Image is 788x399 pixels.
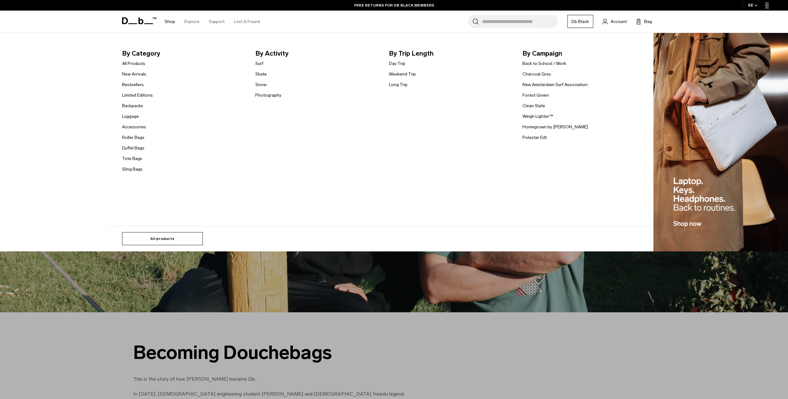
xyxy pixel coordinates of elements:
a: Photography [255,92,281,99]
a: Account [603,18,627,25]
a: Roller Bags [122,134,144,141]
a: Support [209,11,225,33]
a: Sling Bags [122,166,143,172]
a: FREE RETURNS FOR DB BLACK MEMBERS [354,2,434,8]
a: Bestsellers [122,81,144,88]
a: All products [122,232,203,245]
a: Snow [255,81,266,88]
span: Bag [644,18,652,25]
a: Forest Green [522,92,549,99]
a: Surf [255,60,263,67]
span: By Campaign [522,48,646,58]
a: Skate [255,71,267,77]
a: Explore [184,11,199,33]
a: Polestar Edt. [522,134,548,141]
a: Day Trip [389,60,405,67]
a: Weekend Trip [389,71,416,77]
a: Backpacks [122,103,143,109]
a: Duffel Bags [122,145,144,151]
a: Limited Editions [122,92,153,99]
a: Homegrown by [PERSON_NAME] [522,124,588,130]
a: Weigh Lighter™ [522,113,553,120]
span: Account [611,18,627,25]
a: All Products [122,60,145,67]
a: Lost & Found [234,11,260,33]
a: Luggage [122,113,139,120]
a: Back to School / Work [522,60,566,67]
a: Long Trip [389,81,408,88]
a: Db Black [567,15,593,28]
a: New Amsterdam Surf Association [522,81,588,88]
span: By Trip Length [389,48,512,58]
img: Db [654,33,788,252]
a: Tote Bags [122,155,142,162]
span: By Activity [255,48,379,58]
a: Shop [165,11,175,33]
span: By Category [122,48,246,58]
a: Clean Slate [522,103,545,109]
a: New Arrivals [122,71,146,77]
button: Bag [636,18,652,25]
a: Charcoal Grey [522,71,551,77]
nav: Main Navigation [160,11,265,33]
a: Accessories [122,124,146,130]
